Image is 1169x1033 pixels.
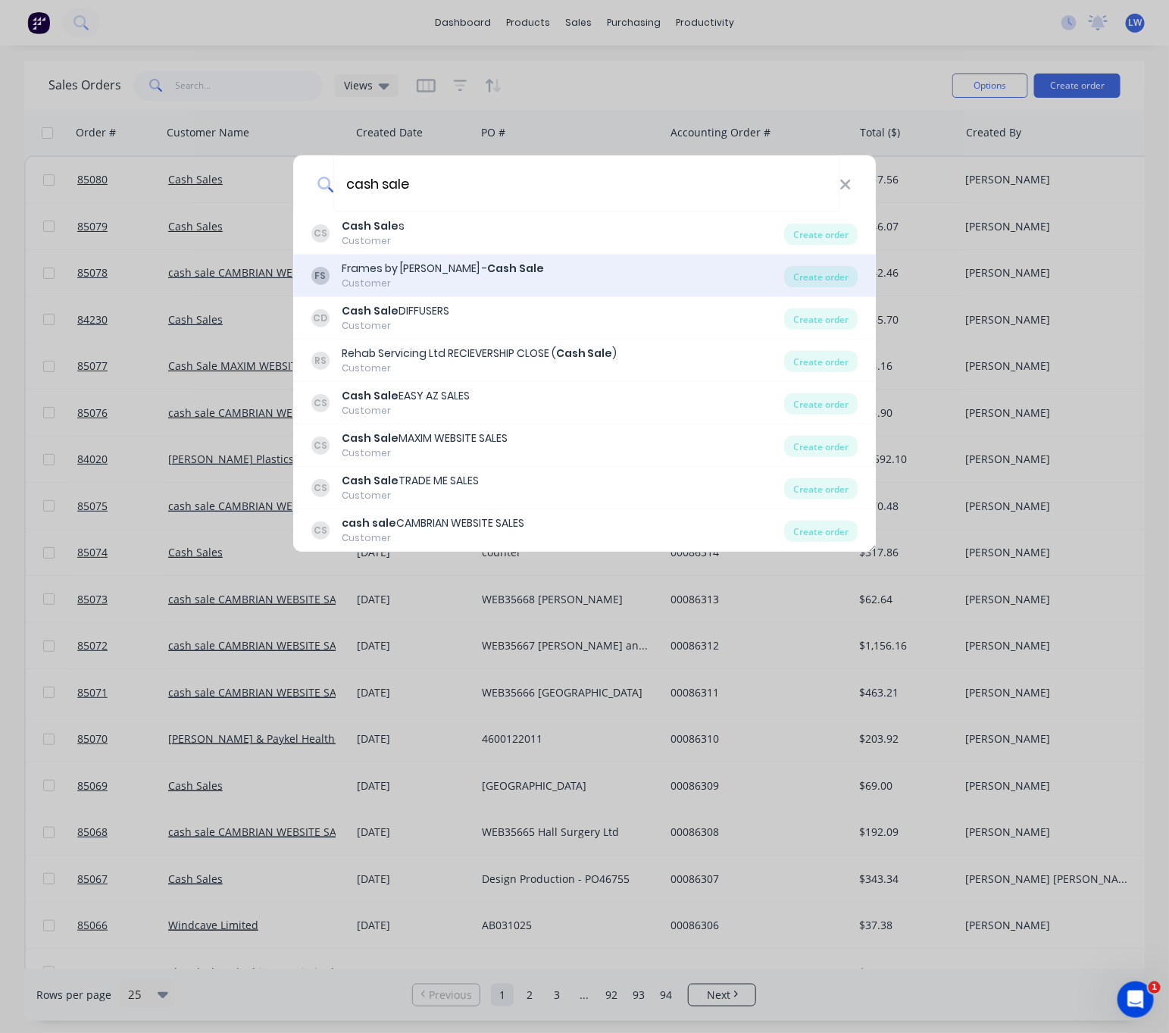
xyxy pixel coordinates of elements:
[342,303,449,319] div: DIFFUSERS
[342,388,399,403] b: Cash Sale
[784,478,858,499] div: Create order
[342,218,399,233] b: Cash Sale
[311,521,330,540] div: CS
[311,224,330,243] div: CS
[784,308,858,330] div: Create order
[342,473,479,489] div: TRADE ME SALES
[342,531,524,545] div: Customer
[311,437,330,455] div: CS
[342,515,396,531] b: cash sale
[342,473,399,488] b: Cash Sale
[342,430,399,446] b: Cash Sale
[1117,981,1154,1018] iframe: Intercom live chat
[342,319,449,333] div: Customer
[342,515,524,531] div: CAMBRIAN WEBSITE SALES
[342,261,544,277] div: Frames by [PERSON_NAME] -
[342,489,479,502] div: Customer
[487,261,544,276] b: Cash Sale
[342,234,405,248] div: Customer
[311,394,330,412] div: CS
[342,346,617,362] div: Rehab Servicing Ltd RECIEVERSHIP CLOSE ( )
[784,436,858,457] div: Create order
[311,479,330,497] div: CS
[342,430,508,446] div: MAXIM WEBSITE SALES
[784,224,858,245] div: Create order
[342,446,508,460] div: Customer
[1149,981,1161,994] span: 1
[311,309,330,327] div: CD
[784,351,858,372] div: Create order
[556,346,613,361] b: Cash Sale
[342,218,405,234] div: s
[342,303,399,318] b: Cash Sale
[784,266,858,287] div: Create order
[342,277,544,290] div: Customer
[342,404,470,418] div: Customer
[342,388,470,404] div: EASY AZ SALES
[784,521,858,542] div: Create order
[784,393,858,415] div: Create order
[342,362,617,375] div: Customer
[333,155,839,212] input: Enter a customer name to create a new order...
[311,267,330,285] div: FS
[311,352,330,370] div: RS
